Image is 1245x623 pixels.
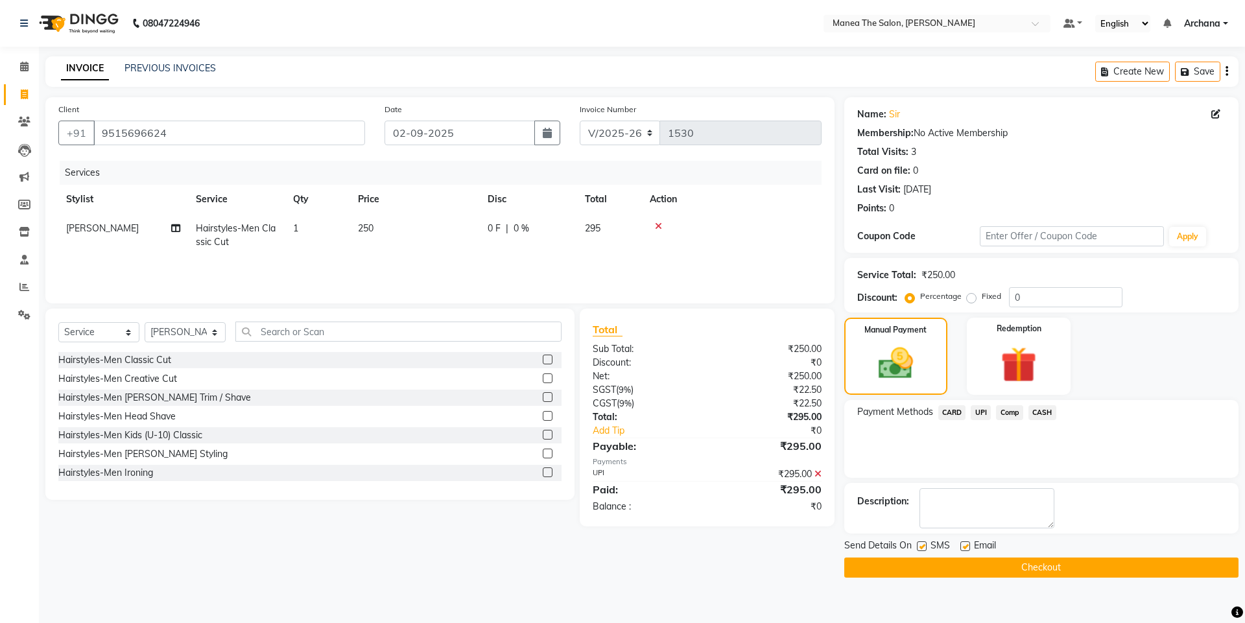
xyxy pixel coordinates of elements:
div: ₹295.00 [707,482,831,497]
a: INVOICE [61,57,109,80]
b: 08047224946 [143,5,200,41]
span: [PERSON_NAME] [66,222,139,234]
div: Description: [857,495,909,508]
span: 295 [585,222,600,234]
th: Disc [480,185,577,214]
div: Payable: [583,438,707,454]
div: Net: [583,370,707,383]
button: Save [1175,62,1220,82]
span: Archana [1184,17,1220,30]
img: _cash.svg [868,344,924,383]
div: ₹0 [728,424,831,438]
div: Membership: [857,126,914,140]
input: Search by Name/Mobile/Email/Code [93,121,365,145]
label: Redemption [997,323,1041,335]
button: Create New [1095,62,1170,82]
span: Email [974,539,996,555]
span: SMS [931,539,950,555]
span: 0 F [488,222,501,235]
span: SGST [593,384,616,395]
span: CGST [593,397,617,409]
div: Payments [593,456,822,467]
span: UPI [971,405,991,420]
label: Manual Payment [864,324,927,336]
div: ( ) [583,397,707,410]
div: 0 [889,202,894,215]
label: Date [385,104,402,115]
th: Service [188,185,285,214]
div: Hairstyles-Men Classic Cut [58,353,171,367]
div: Paid: [583,482,707,497]
a: PREVIOUS INVOICES [124,62,216,74]
a: Sir [889,108,900,121]
button: +91 [58,121,95,145]
th: Stylist [58,185,188,214]
span: 250 [358,222,373,234]
div: Name: [857,108,886,121]
div: Coupon Code [857,229,980,243]
button: Checkout [844,558,1239,578]
span: CASH [1028,405,1056,420]
span: Payment Methods [857,405,933,419]
div: ₹295.00 [707,467,831,481]
div: Discount: [857,291,897,305]
div: UPI [583,467,707,481]
div: Hairstyles-Men Creative Cut [58,372,177,386]
div: Total Visits: [857,145,908,159]
div: Hairstyles-Men [PERSON_NAME] Trim / Shave [58,391,251,405]
div: Total: [583,410,707,424]
div: ₹250.00 [707,342,831,356]
img: _gift.svg [990,342,1048,387]
div: Services [60,161,831,185]
span: 9% [619,398,632,408]
div: Last Visit: [857,183,901,196]
label: Client [58,104,79,115]
div: ₹295.00 [707,410,831,424]
span: Hairstyles-Men Classic Cut [196,222,276,248]
div: Hairstyles-Men Kids (U-10) Classic [58,429,202,442]
span: CARD [938,405,966,420]
span: 1 [293,222,298,234]
div: ₹250.00 [921,268,955,282]
a: Add Tip [583,424,728,438]
input: Enter Offer / Coupon Code [980,226,1164,246]
div: Discount: [583,356,707,370]
div: ₹250.00 [707,370,831,383]
img: logo [33,5,122,41]
div: Card on file: [857,164,910,178]
div: ₹295.00 [707,438,831,454]
label: Fixed [982,290,1001,302]
div: ₹22.50 [707,383,831,397]
div: 0 [913,164,918,178]
span: Send Details On [844,539,912,555]
div: Balance : [583,500,707,513]
div: Service Total: [857,268,916,282]
span: | [506,222,508,235]
div: No Active Membership [857,126,1226,140]
th: Qty [285,185,350,214]
span: Total [593,323,622,336]
div: ₹0 [707,356,831,370]
div: Sub Total: [583,342,707,356]
label: Percentage [920,290,962,302]
th: Total [577,185,642,214]
span: Comp [996,405,1023,420]
div: Hairstyles-Men Head Shave [58,410,176,423]
th: Price [350,185,480,214]
button: Apply [1169,227,1206,246]
span: 0 % [514,222,529,235]
div: ₹0 [707,500,831,513]
th: Action [642,185,822,214]
div: ₹22.50 [707,397,831,410]
div: Hairstyles-Men Ironing [58,466,153,480]
span: 9% [619,384,631,395]
div: ( ) [583,383,707,397]
div: Points: [857,202,886,215]
div: Hairstyles-Men [PERSON_NAME] Styling [58,447,228,461]
div: [DATE] [903,183,931,196]
label: Invoice Number [580,104,636,115]
input: Search or Scan [235,322,562,342]
div: 3 [911,145,916,159]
